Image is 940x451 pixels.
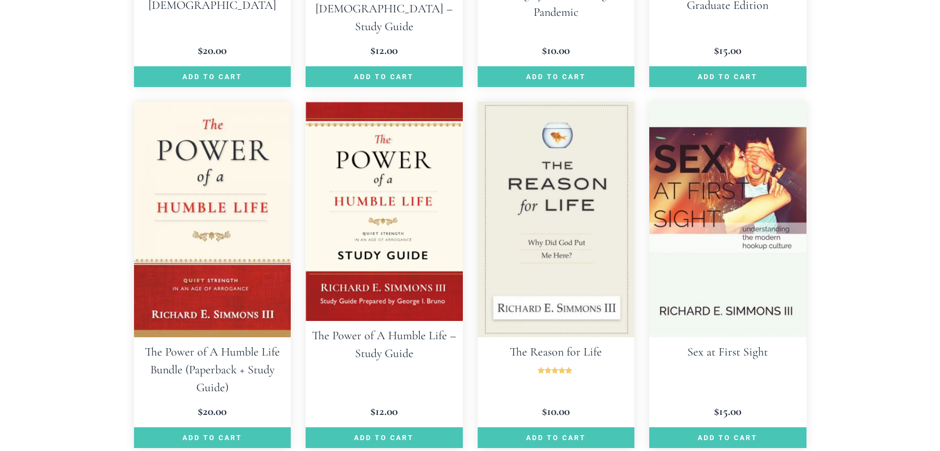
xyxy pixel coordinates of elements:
span: $ [198,43,203,57]
span: $ [198,404,203,418]
a: The Power of A Humble Life – Study Guide $12.00 [306,102,463,420]
bdi: 10.00 [542,43,570,57]
img: The Reason for Life [478,102,635,337]
a: Add to cart: “Sex at First Sight” [649,427,806,448]
a: The Reason for LifeRated 5.00 out of 5 $10.00 [478,102,635,420]
bdi: 12.00 [370,43,398,57]
span: $ [542,43,547,57]
span: $ [542,404,547,418]
a: Add to cart: “A Life of Excellence - Graduate Edition” [649,66,806,87]
img: The Power of A Humble Life Bundle (Paperback + Study Guide) [134,102,291,337]
span: Rated out of 5 [537,367,574,398]
a: Add to cart: “Reflections on the Existence of God” [134,66,291,87]
div: Rated 5.00 out of 5 [537,367,574,374]
img: The Power of A Humble Life - Study Guide [306,102,463,321]
a: Add to cart: “The Reason for Life” [478,427,635,448]
a: Add to cart: “The Power of A Humble Life Bundle (Paperback + Study Guide)” [134,427,291,448]
span: $ [714,43,719,57]
h2: The Power of A Humble Life – Study Guide [306,321,463,368]
h2: Sex at First Sight [649,337,806,367]
a: Sex at First Sight $15.00 [649,102,806,420]
a: Add to cart: “Walking by Faith Through a Pandemic” [478,66,635,87]
h2: The Power of A Humble Life Bundle (Paperback + Study Guide) [134,337,291,403]
bdi: 10.00 [542,404,570,418]
bdi: 15.00 [714,404,741,418]
bdi: 15.00 [714,43,741,57]
h2: The Reason for Life [478,337,635,367]
bdi: 20.00 [198,404,226,418]
img: Sex at First Sight [649,102,806,337]
bdi: 12.00 [370,404,398,418]
a: Add to cart: “The Power of A Humble Life - Study Guide” [306,427,463,448]
a: The Power of A Humble Life Bundle (Paperback + Study Guide) $20.00 [134,102,291,420]
span: $ [714,404,719,418]
bdi: 20.00 [198,43,226,57]
span: $ [370,404,375,418]
a: Add to cart: “Reflections on the Existence of God - Study Guide” [306,66,463,87]
span: $ [370,43,375,57]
